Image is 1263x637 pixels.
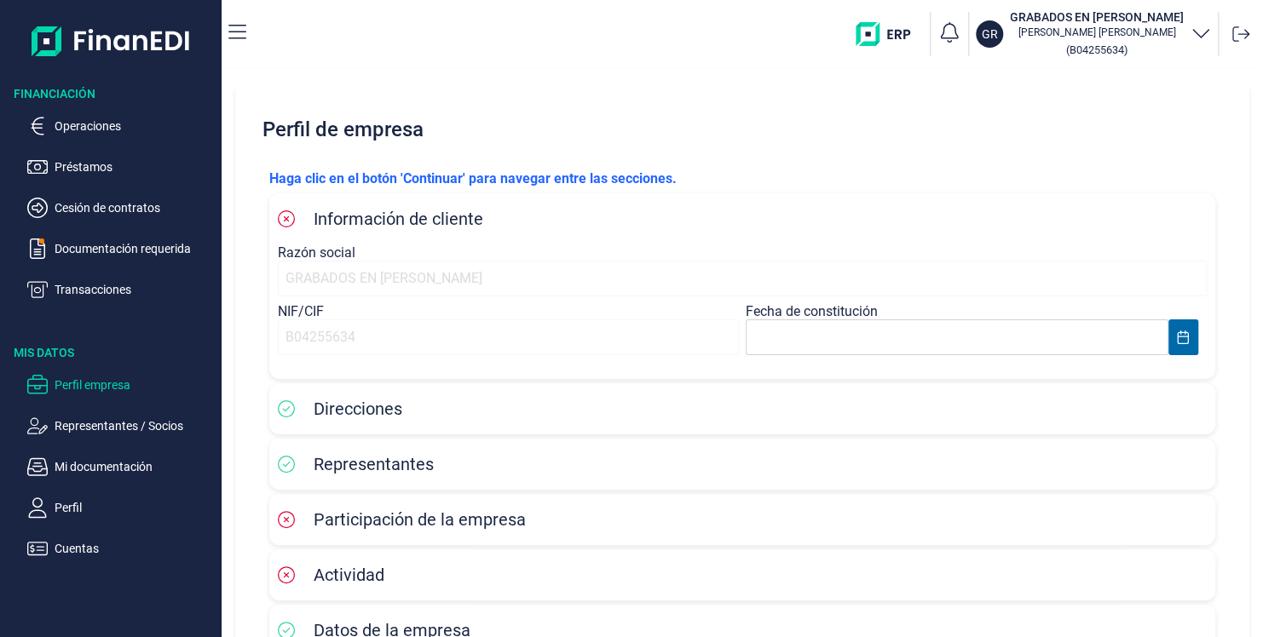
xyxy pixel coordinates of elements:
span: Participación de la empresa [314,509,526,530]
p: GR [982,26,998,43]
button: Documentación requerida [27,238,215,259]
p: Mi documentación [55,456,215,477]
p: Documentación requerida [55,238,215,259]
p: Cuentas [55,538,215,559]
label: Razón social [278,244,355,261]
button: Préstamos [27,157,215,177]
button: Cesión de contratos [27,198,215,218]
h3: GRABADOS EN [PERSON_NAME] [1010,9,1184,26]
p: Perfil empresa [55,375,215,395]
button: Representantes / Socios [27,416,215,436]
h2: Perfil de empresa [256,104,1229,155]
p: Operaciones [55,116,215,136]
span: Representantes [314,454,434,474]
p: Haga clic en el botón 'Continuar' para navegar entre las secciones. [269,169,1215,189]
p: Transacciones [55,279,215,300]
span: Direcciones [314,399,402,419]
small: Copiar cif [1066,43,1127,56]
p: Representantes / Socios [55,416,215,436]
img: Logo de aplicación [32,14,191,68]
label: Fecha de constitución [746,303,878,319]
p: Cesión de contratos [55,198,215,218]
span: Información de cliente [314,209,483,229]
button: Cuentas [27,538,215,559]
p: Préstamos [55,157,215,177]
button: Transacciones [27,279,215,300]
img: erp [856,22,923,46]
button: Perfil empresa [27,375,215,395]
p: [PERSON_NAME] [PERSON_NAME] [1010,26,1184,39]
p: Perfil [55,497,215,518]
button: Perfil [27,497,215,518]
label: NIF/CIF [278,303,324,319]
button: Mi documentación [27,456,215,477]
button: Operaciones [27,116,215,136]
button: GRGRABADOS EN [PERSON_NAME][PERSON_NAME] [PERSON_NAME](B04255634) [976,9,1211,60]
span: Actividad [314,565,384,585]
button: Choose Date [1168,319,1198,355]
